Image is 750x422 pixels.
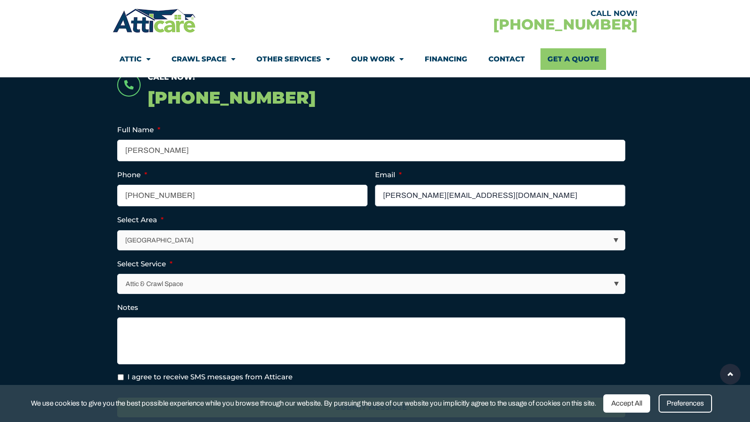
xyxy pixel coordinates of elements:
[117,125,160,135] label: Full Name
[120,48,150,70] a: Attic
[117,215,164,225] label: Select Area
[172,48,235,70] a: Crawl Space
[31,398,596,409] span: We use cookies to give you the best possible experience while you browse through our website. By ...
[603,394,650,413] div: Accept All
[117,259,172,269] label: Select Service
[117,170,147,180] label: Phone
[659,394,712,413] div: Preferences
[540,48,606,70] a: Get A Quote
[351,48,404,70] a: Our Work
[425,48,467,70] a: Financing
[117,303,138,312] label: Notes
[375,170,402,180] label: Email
[488,48,525,70] a: Contact
[120,48,630,70] nav: Menu
[375,10,637,17] div: CALL NOW!
[127,372,292,383] label: I agree to receive SMS messages from Atticare
[256,48,330,70] a: Other Services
